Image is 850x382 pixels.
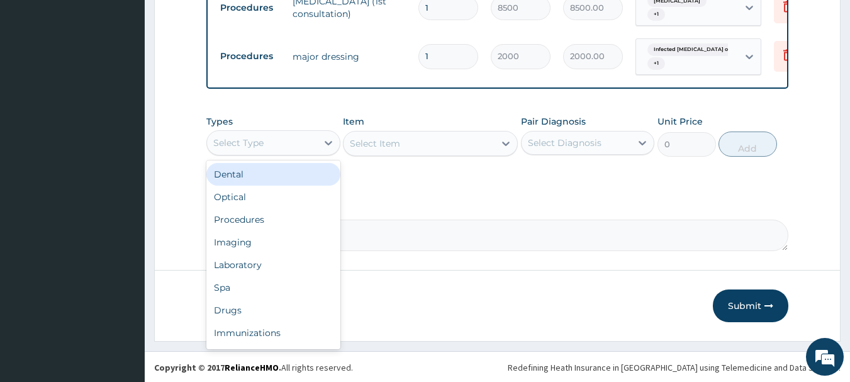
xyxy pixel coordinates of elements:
span: We're online! [73,112,174,239]
div: Immunizations [206,322,340,344]
td: major dressing [286,44,412,69]
div: Spa [206,276,340,299]
div: Redefining Heath Insurance in [GEOGRAPHIC_DATA] using Telemedicine and Data Science! [508,361,841,374]
div: Drugs [206,299,340,322]
div: Minimize live chat window [206,6,237,37]
div: Select Type [213,137,264,149]
div: Chat with us now [65,70,211,87]
span: + 1 [647,57,665,70]
div: Dental [206,163,340,186]
button: Add [719,132,777,157]
div: Select Diagnosis [528,137,601,149]
span: + 1 [647,8,665,21]
a: RelianceHMO [225,362,279,373]
textarea: Type your message and hit 'Enter' [6,251,240,295]
td: Procedures [214,45,286,68]
div: Imaging [206,231,340,254]
label: Types [206,116,233,127]
div: Optical [206,186,340,208]
label: Unit Price [657,115,703,128]
label: Comment [206,202,789,213]
div: Laboratory [206,254,340,276]
span: Infected [MEDICAL_DATA] of skin of r... [647,43,761,56]
div: Others [206,344,340,367]
strong: Copyright © 2017 . [154,362,281,373]
img: d_794563401_company_1708531726252_794563401 [23,63,51,94]
label: Pair Diagnosis [521,115,586,128]
label: Item [343,115,364,128]
button: Submit [713,289,788,322]
div: Procedures [206,208,340,231]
